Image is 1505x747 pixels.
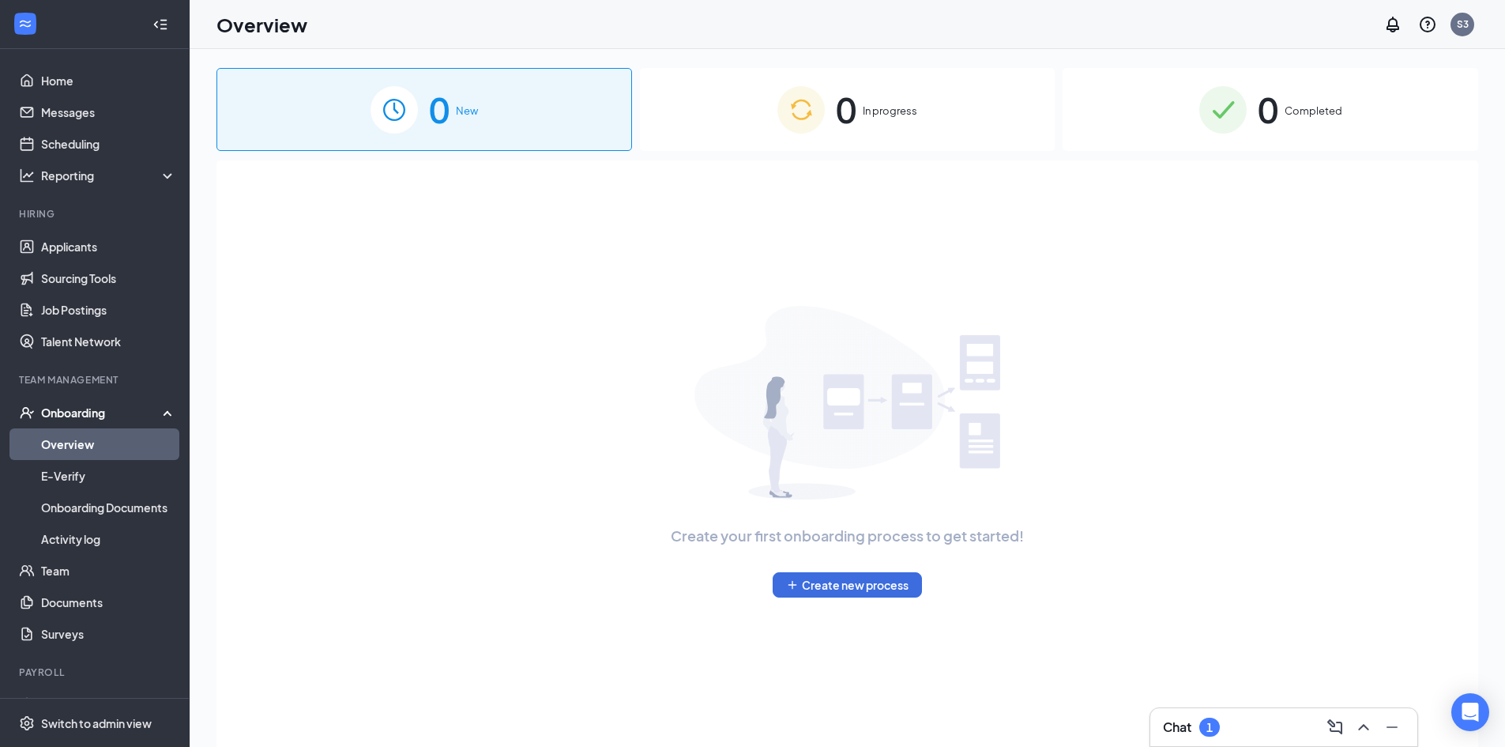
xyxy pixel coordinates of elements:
[41,262,176,294] a: Sourcing Tools
[19,715,35,731] svg: Settings
[1379,715,1405,740] button: Minimize
[429,82,450,137] span: 0
[41,587,176,618] a: Documents
[1285,103,1342,119] span: Completed
[773,572,922,598] button: PlusCreate new process
[41,618,176,650] a: Surveys
[41,128,176,160] a: Scheduling
[1326,718,1345,737] svg: ComposeMessage
[41,689,176,721] a: PayrollCrown
[41,460,176,492] a: E-Verify
[19,207,173,221] div: Hiring
[41,405,163,421] div: Onboarding
[216,11,307,38] h1: Overview
[19,168,35,183] svg: Analysis
[41,294,176,326] a: Job Postings
[1383,15,1402,34] svg: Notifications
[19,666,173,679] div: Payroll
[41,523,176,555] a: Activity log
[41,168,177,183] div: Reporting
[1258,82,1278,137] span: 0
[1418,15,1437,34] svg: QuestionInfo
[1457,17,1469,31] div: S3
[41,715,152,731] div: Switch to admin view
[17,16,33,32] svg: WorkstreamLogo
[19,405,35,421] svg: UserCheck
[456,103,478,119] span: New
[41,326,176,357] a: Talent Network
[1451,693,1489,731] div: Open Intercom Messenger
[41,96,176,128] a: Messages
[1323,715,1348,740] button: ComposeMessage
[786,579,799,591] svg: Plus
[41,65,176,96] a: Home
[41,492,176,523] a: Onboarding Documents
[1354,718,1373,737] svg: ChevronUp
[41,231,176,262] a: Applicants
[41,555,176,587] a: Team
[1383,718,1402,737] svg: Minimize
[671,525,1024,547] span: Create your first onboarding process to get started!
[41,428,176,460] a: Overview
[1163,719,1191,736] h3: Chat
[1351,715,1376,740] button: ChevronUp
[152,17,168,32] svg: Collapse
[19,373,173,387] div: Team Management
[836,82,856,137] span: 0
[1206,721,1213,734] div: 1
[863,103,917,119] span: In progress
